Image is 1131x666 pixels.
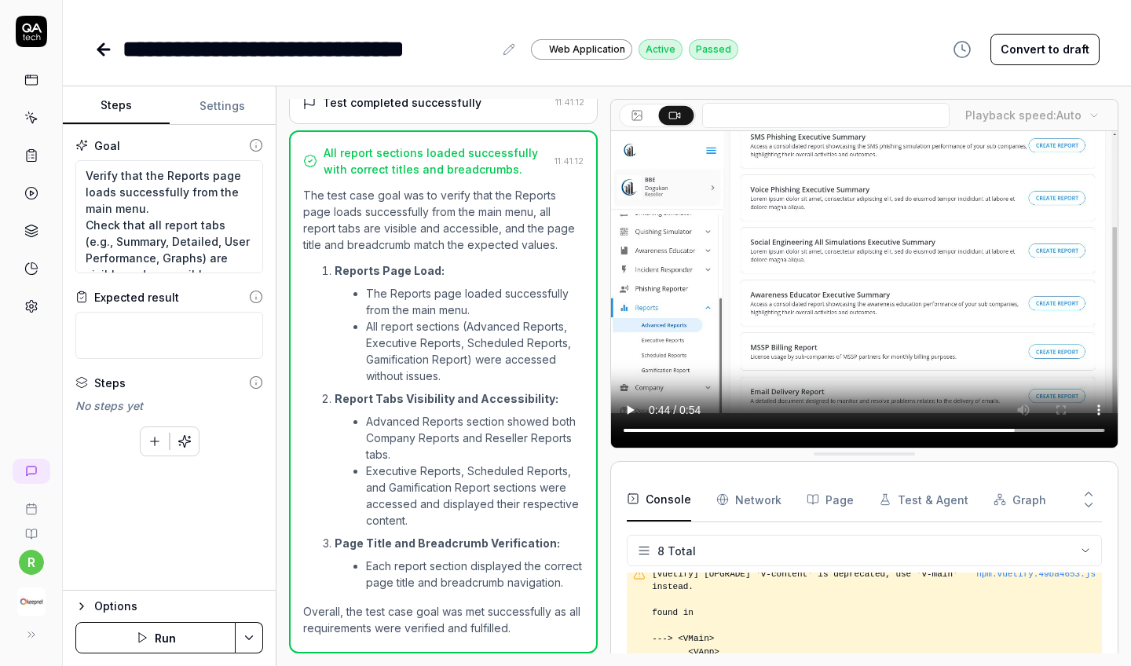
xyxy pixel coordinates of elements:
p: The test case goal was to verify that the Reports page loads successfully from the main menu, all... [303,187,584,253]
button: r [19,550,44,575]
button: Test & Agent [879,478,968,521]
button: Run [75,622,236,653]
li: The Reports page loaded successfully from the main menu. [366,285,584,318]
div: Options [94,597,263,616]
div: Expected result [94,289,179,306]
button: Options [75,597,263,616]
a: Web Application [531,38,632,60]
button: Convert to draft [990,34,1100,65]
strong: Report Tabs Visibility and Accessibility: [335,392,558,405]
button: Graph [994,478,1046,521]
div: Goal [94,137,120,154]
button: View version history [943,34,981,65]
li: Each report section displayed the correct page title and breadcrumb navigation. [366,558,584,591]
time: 11:41:12 [555,156,584,166]
div: Steps [94,375,126,391]
button: Steps [63,87,170,125]
a: New conversation [13,459,50,484]
div: No steps yet [75,397,263,414]
div: Playback speed: [965,107,1082,123]
strong: Reports Page Load: [335,264,445,277]
strong: Page Title and Breadcrumb Verification: [335,536,560,550]
img: Keepnet Logo [17,587,46,616]
button: Network [716,478,781,521]
li: All report sections (Advanced Reports, Executive Reports, Scheduled Reports, Gamification Report)... [366,318,584,384]
div: Active [639,39,683,60]
li: Executive Reports, Scheduled Reports, and Gamification Report sections were accessed and displaye... [366,463,584,529]
button: Page [807,478,854,521]
a: Documentation [6,515,56,540]
div: Test completed successfully [323,94,481,111]
p: Overall, the test case goal was met successfully as all requirements were verified and fulfilled. [303,603,584,636]
div: Passed [689,39,738,60]
time: 11:41:12 [555,97,584,108]
div: All report sections loaded successfully with correct titles and breadcrumbs. [324,145,548,177]
button: Console [627,478,691,521]
li: Advanced Reports section showed both Company Reports and Reseller Reports tabs. [366,413,584,463]
a: Book a call with us [6,490,56,515]
span: Web Application [549,42,625,57]
button: Settings [170,87,276,125]
button: Keepnet Logo [6,575,56,619]
button: npm.vuetify.49ba4653.js [976,568,1096,581]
